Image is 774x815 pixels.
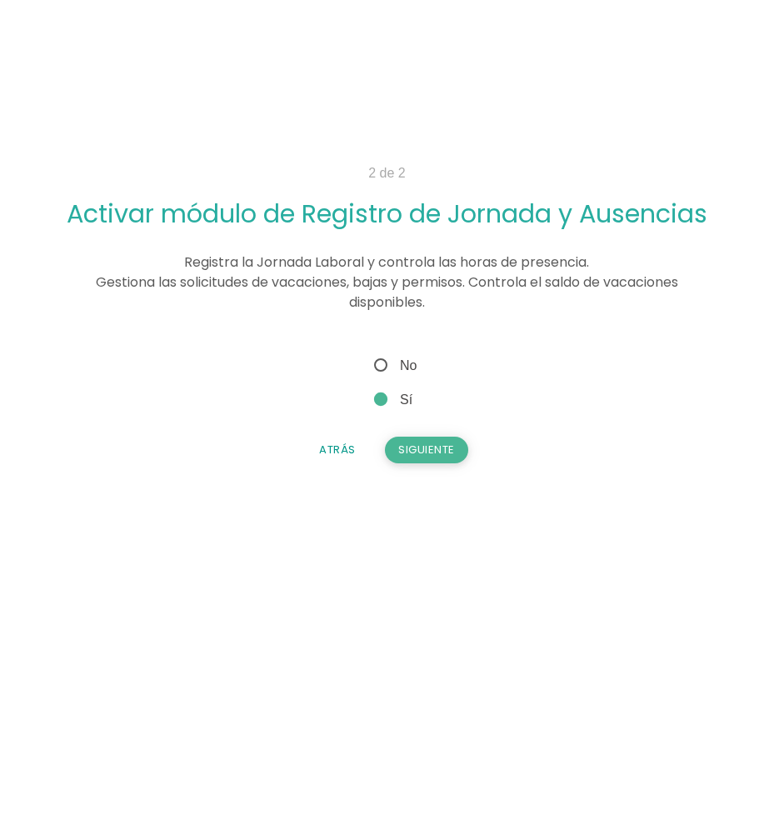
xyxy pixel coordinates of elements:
span: No [371,355,417,376]
p: 2 de 2 [58,163,717,183]
button: Siguiente [385,437,468,463]
h2: Activar módulo de Registro de Jornada y Ausencias [58,200,717,227]
span: Sí [371,389,412,410]
button: Atrás [306,437,369,463]
span: Registra la Jornada Laboral y controla las horas de presencia. Gestiona las solicitudes de vacaci... [96,252,678,312]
